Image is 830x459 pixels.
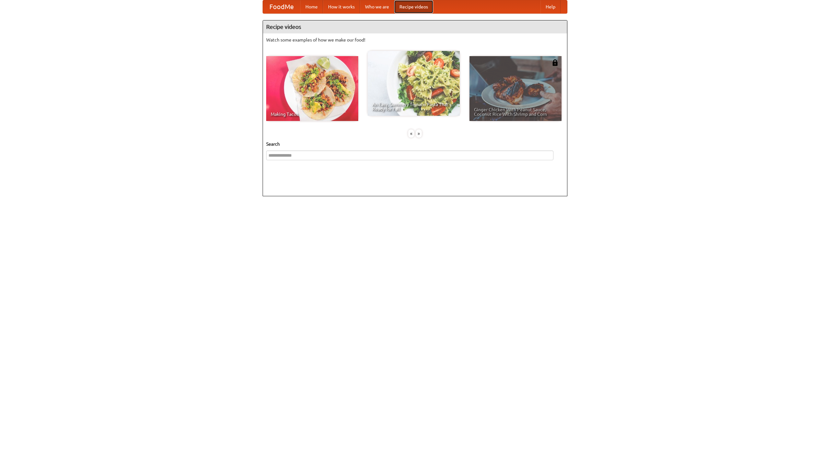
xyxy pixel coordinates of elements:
span: Making Tacos [271,112,354,116]
a: An Easy, Summery Tomato Pasta That's Ready for Fall [368,51,460,116]
p: Watch some examples of how we make our food! [266,37,564,43]
a: FoodMe [263,0,300,13]
h4: Recipe videos [263,20,567,33]
div: « [408,129,414,138]
a: Recipe videos [394,0,433,13]
a: Making Tacos [266,56,358,121]
a: Help [540,0,561,13]
a: How it works [323,0,360,13]
span: An Easy, Summery Tomato Pasta That's Ready for Fall [372,102,455,111]
div: » [416,129,422,138]
a: Home [300,0,323,13]
a: Who we are [360,0,394,13]
img: 483408.png [552,59,558,66]
h5: Search [266,141,564,147]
